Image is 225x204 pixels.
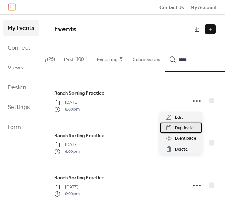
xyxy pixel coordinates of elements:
[190,3,217,11] a: My Account
[54,22,76,36] span: Events
[3,119,39,135] a: Form
[54,191,80,197] span: 6:00 pm
[7,22,34,34] span: My Events
[128,44,165,71] button: Submissions
[92,44,128,71] button: Recurring (5)
[3,99,39,115] a: Settings
[175,146,187,153] span: Delete
[175,124,193,132] span: Duplicate
[3,59,39,75] a: Views
[3,20,39,36] a: My Events
[7,62,24,74] span: Views
[175,114,183,121] span: Edit
[7,82,26,93] span: Design
[190,4,217,11] span: My Account
[7,121,21,133] span: Form
[3,79,39,95] a: Design
[159,4,184,11] span: Contact Us
[54,99,80,106] span: [DATE]
[54,148,80,155] span: 6:00 pm
[3,40,39,56] a: Connect
[7,42,30,54] span: Connect
[7,102,30,113] span: Settings
[60,44,92,71] button: Past (100+)
[8,3,16,11] img: logo
[54,132,104,140] a: Ranch Sorting Practice
[175,135,196,142] span: Event page
[54,174,104,182] a: Ranch Sorting Practice
[54,184,80,191] span: [DATE]
[54,89,104,97] a: Ranch Sorting Practice
[159,3,184,11] a: Contact Us
[54,106,80,113] span: 6:00 pm
[54,142,80,148] span: [DATE]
